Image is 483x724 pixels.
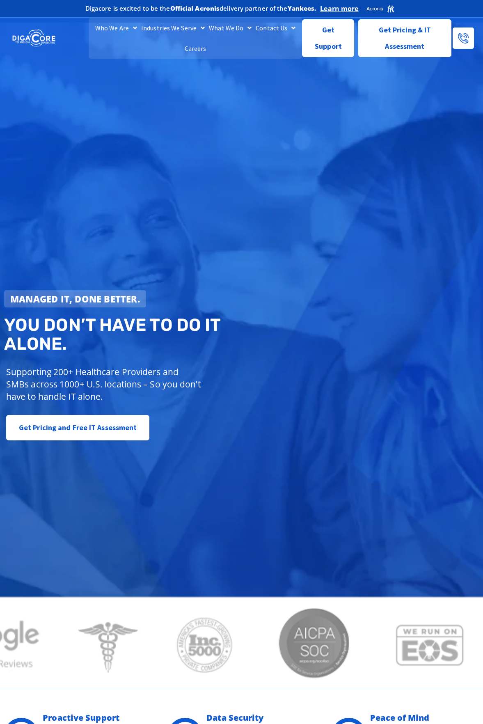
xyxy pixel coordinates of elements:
[139,18,207,38] a: Industries We Serve
[6,415,149,440] a: Get Pricing and Free IT Assessment
[358,19,451,57] a: Get Pricing & IT Assessment
[370,714,475,722] h2: Peace of Mind
[365,22,445,55] span: Get Pricing & IT Assessment
[320,5,358,13] a: Learn more
[183,38,208,59] a: Careers
[302,19,354,57] a: Get Support
[12,29,55,47] img: DigaCore Technology Consulting
[10,293,140,305] strong: Managed IT, done better.
[4,290,146,307] a: Managed IT, done better.
[93,18,139,38] a: Who We Are
[206,714,311,722] h2: Data Security
[4,316,246,353] h2: You don’t have to do IT alone.
[288,4,316,12] b: Yankees.
[170,4,220,12] b: Official Acronis
[43,714,147,722] h2: Proactive Support
[19,419,137,436] span: Get Pricing and Free IT Assessment
[309,22,347,55] span: Get Support
[89,18,302,59] nav: Menu
[254,18,298,38] a: Contact Us
[85,5,316,11] h2: Digacore is excited to be the delivery partner of the
[366,5,394,13] img: Acronis
[6,366,203,403] p: Supporting 200+ Healthcare Providers and SMBs across 1000+ U.S. locations – So you don’t have to ...
[207,18,254,38] a: What We Do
